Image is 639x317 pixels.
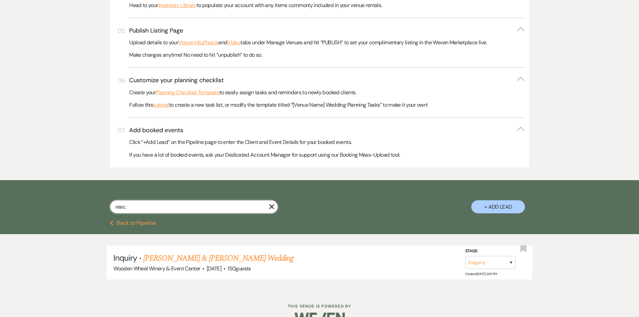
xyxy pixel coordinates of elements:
[143,252,294,264] a: [PERSON_NAME] & [PERSON_NAME] Wedding
[156,88,219,97] a: Planning Checklist Template
[113,253,137,263] span: Inquiry
[129,126,183,135] h3: Add booked events
[113,265,200,272] span: Wooden Wheel Winery & Event Center
[129,1,525,10] p: Head to your to populate your account with any items commonly included in your venue rentals.
[207,265,221,272] span: [DATE]
[129,76,525,85] button: Customize your planning checklist
[153,101,169,109] a: tutorial
[129,38,525,47] p: Upload details to your , and tabs under Manage Venues and hit “PUBLISH” to set your complimentary...
[465,248,516,255] label: Stage:
[471,200,525,213] button: + Add Lead
[129,51,525,59] p: Make changes anytime! No need to hit “unpublish” to do so.
[129,27,183,35] h3: Publish Listing Page
[129,88,525,97] p: Create your to easily assign tasks and reminders to newly booked clients.
[110,220,156,226] button: Back to Pipeline
[110,200,278,213] input: Search by name, event date, email address or phone number
[465,272,497,276] span: Created: [DATE] 9:01 PM
[203,38,218,47] a: Photos
[129,76,224,85] h3: Customize your planning checklist
[129,101,525,109] p: Follow this to create a new task list, or modify the template titled “[Venue Name] Wedding Planni...
[129,126,525,135] button: Add booked events
[158,1,197,10] a: Inventory Library
[178,38,202,47] a: Venue Info
[227,38,241,47] a: Video
[129,27,525,35] button: Publish Listing Page
[129,151,525,159] p: If you have a lot of booked events, ask your Dedicated Account Manager for support using our Book...
[129,138,525,147] p: Click “+Add Lead” on the Pipeline page to enter the Client and Event Details for your booked events.
[227,265,251,272] span: 150 guests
